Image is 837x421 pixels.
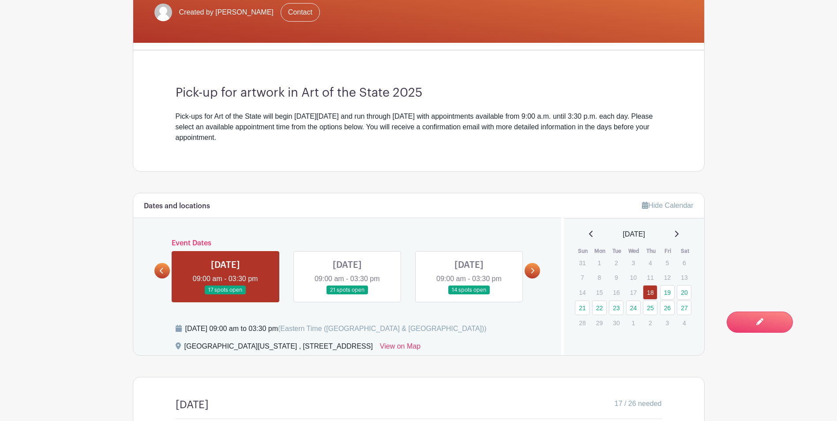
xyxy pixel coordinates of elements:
p: 2 [643,316,657,330]
p: 15 [592,286,607,299]
p: 10 [626,271,641,284]
a: Hide Calendar [642,202,693,209]
p: 29 [592,316,607,330]
a: 25 [643,301,657,315]
h6: Event Dates [170,239,525,248]
th: Sat [676,247,694,256]
th: Mon [592,247,609,256]
h6: Dates and locations [144,202,210,210]
p: 2 [609,256,623,270]
a: View on Map [380,341,420,355]
th: Thu [642,247,660,256]
p: 12 [660,271,675,284]
a: 21 [575,301,589,315]
p: 8 [592,271,607,284]
p: 5 [660,256,675,270]
p: 14 [575,286,589,299]
th: Fri [660,247,677,256]
div: [DATE] 09:00 am to 03:30 pm [185,323,487,334]
a: 26 [660,301,675,315]
a: 20 [677,285,691,300]
p: 3 [660,316,675,330]
th: Sun [574,247,592,256]
p: 4 [677,316,691,330]
img: default-ce2991bfa6775e67f084385cd625a349d9dcbb7a52a09fb2fda1e96e2d18dcdb.png [154,4,172,21]
div: [GEOGRAPHIC_DATA][US_STATE] , [STREET_ADDRESS] [184,341,373,355]
p: 31 [575,256,589,270]
p: 3 [626,256,641,270]
p: 4 [643,256,657,270]
p: 9 [609,271,623,284]
p: 30 [609,316,623,330]
span: [DATE] [623,229,645,240]
span: Created by [PERSON_NAME] [179,7,274,18]
p: 17 [626,286,641,299]
span: (Eastern Time ([GEOGRAPHIC_DATA] & [GEOGRAPHIC_DATA])) [278,325,487,332]
p: 1 [592,256,607,270]
a: 23 [609,301,623,315]
th: Tue [608,247,626,256]
h3: Pick-up for artwork in Art of the State 2025 [176,86,662,101]
p: 16 [609,286,623,299]
div: Pick-ups for Art of the State will begin [DATE][DATE] and run through [DATE] with appointments av... [176,111,662,143]
p: 13 [677,271,691,284]
a: 27 [677,301,691,315]
p: 6 [677,256,691,270]
h4: [DATE] [176,398,209,411]
a: 22 [592,301,607,315]
p: 28 [575,316,589,330]
a: 19 [660,285,675,300]
p: 1 [626,316,641,330]
a: 24 [626,301,641,315]
span: 17 / 26 needed [615,398,662,409]
th: Wed [626,247,643,256]
p: 11 [643,271,657,284]
a: 18 [643,285,657,300]
a: Contact [281,3,320,22]
p: 7 [575,271,589,284]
